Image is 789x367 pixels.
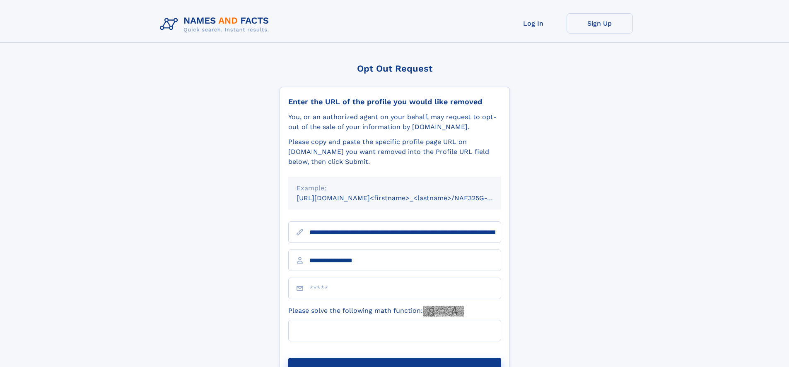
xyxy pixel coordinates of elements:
a: Sign Up [567,13,633,34]
div: Enter the URL of the profile you would like removed [288,97,501,106]
div: You, or an authorized agent on your behalf, may request to opt-out of the sale of your informatio... [288,112,501,132]
small: [URL][DOMAIN_NAME]<firstname>_<lastname>/NAF325G-xxxxxxxx [297,194,517,202]
div: Opt Out Request [280,63,510,74]
div: Example: [297,183,493,193]
img: Logo Names and Facts [157,13,276,36]
label: Please solve the following math function: [288,306,464,317]
a: Log In [500,13,567,34]
div: Please copy and paste the specific profile page URL on [DOMAIN_NAME] you want removed into the Pr... [288,137,501,167]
